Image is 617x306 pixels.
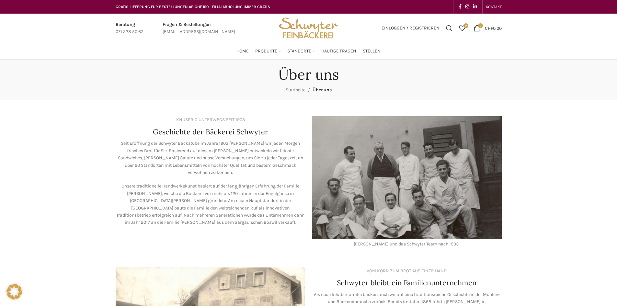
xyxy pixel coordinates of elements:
a: Facebook social link [457,2,463,11]
div: Secondary navigation [483,0,505,13]
a: Site logo [277,25,340,30]
a: Produkte [255,45,281,58]
a: 0 [456,22,469,35]
div: KNUSPRIG UNTERWEGS SEIT 1903 [176,116,245,123]
span: 0 [478,23,483,28]
a: Standorte [287,45,315,58]
a: Suchen [443,22,456,35]
a: Häufige Fragen [321,45,356,58]
span: GRATIS LIEFERUNG FÜR BESTELLUNGEN AB CHF 150 - FILIALABHOLUNG IMMER GRATIS [116,5,270,9]
a: Infobox link [116,21,143,36]
span: Home [236,48,249,54]
span: 0 [463,23,468,28]
div: Main navigation [112,45,505,58]
a: Einloggen / Registrieren [378,22,443,35]
div: VOM KORN ZUM BROT AUS EINER HAND [367,267,447,275]
a: KONTAKT [486,0,502,13]
span: CHF [485,25,493,31]
img: Bäckerei Schwyter [277,14,340,43]
a: Instagram social link [463,2,471,11]
a: Startseite [286,87,305,93]
div: [PERSON_NAME] und das Schwyter Team nach 1903. [312,241,502,248]
span: Über uns [313,87,332,93]
h1: Über uns [278,66,339,83]
bdi: 0.00 [485,25,502,31]
p: Seit Eröffnung der Schwyter Backstube im Jahre 1903 [PERSON_NAME] wir jeden Morgen frisches Brot ... [116,140,305,176]
a: Linkedin social link [471,2,479,11]
p: Unsere traditionelle Handwerkskunst basiert auf der langjährigen Erfahrung der Familie [PERSON_NA... [116,183,305,226]
span: Stellen [363,48,381,54]
a: Stellen [363,45,381,58]
span: Produkte [255,48,277,54]
span: Häufige Fragen [321,48,356,54]
div: Meine Wunschliste [456,22,469,35]
a: Infobox link [163,21,235,36]
a: 0 CHF0.00 [470,22,505,35]
h4: Schwyter bleibt ein Familienunternehmen [337,278,476,288]
span: KONTAKT [486,5,502,9]
a: Home [236,45,249,58]
span: Standorte [287,48,311,54]
h4: Geschichte der Bäckerei Schwyter [153,127,268,137]
span: Einloggen / Registrieren [382,26,440,30]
